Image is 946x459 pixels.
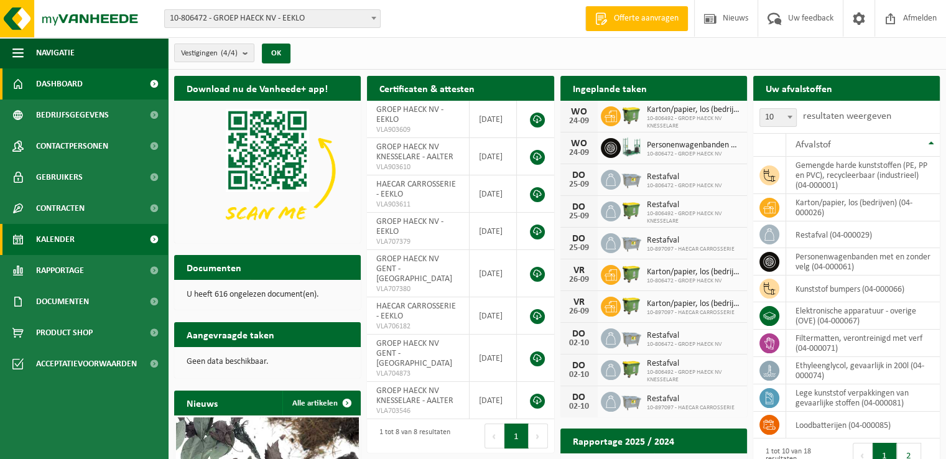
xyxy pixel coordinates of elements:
[647,267,741,277] span: Karton/papier, los (bedrijven)
[174,76,340,100] h2: Download nu de Vanheede+ app!
[621,168,642,189] img: WB-2500-GAL-GY-04
[567,371,591,379] div: 02-10
[36,100,109,131] span: Bedrijfsgegevens
[786,276,940,302] td: kunststof bumpers (04-000066)
[760,109,796,126] span: 10
[647,210,741,225] span: 10-806492 - GROEP HAECK NV KNESSELARE
[786,157,940,194] td: gemengde harde kunststoffen (PE, PP en PVC), recycleerbaar (industrieel) (04-000001)
[647,341,722,348] span: 10-806472 - GROEP HAECK NV
[567,329,591,339] div: DO
[376,162,460,172] span: VLA903610
[647,331,722,341] span: Restafval
[621,104,642,126] img: WB-1100-HPE-GN-50
[567,307,591,316] div: 26-09
[174,391,230,415] h2: Nieuws
[786,330,940,357] td: filtermatten, verontreinigd met verf (04-000071)
[174,44,254,62] button: Vestigingen(4/4)
[786,194,940,221] td: karton/papier, los (bedrijven) (04-000026)
[786,357,940,384] td: ethyleenglycol, gevaarlijk in 200l (04-000074)
[621,200,642,221] img: WB-1100-HPE-GN-50
[376,339,452,368] span: GROEP HAECK NV GENT - [GEOGRAPHIC_DATA]
[621,136,642,157] img: PB-MR-5000-C2
[470,250,517,297] td: [DATE]
[376,200,460,210] span: VLA903611
[647,246,735,253] span: 10-897097 - HAECAR CARROSSERIE
[376,322,460,331] span: VLA706182
[376,217,443,236] span: GROEP HAECK NV - EEKLO
[376,237,460,247] span: VLA707379
[373,422,450,450] div: 1 tot 8 van 8 resultaten
[567,107,591,117] div: WO
[567,149,591,157] div: 24-09
[567,180,591,189] div: 25-09
[529,424,548,448] button: Next
[470,101,517,138] td: [DATE]
[621,263,642,284] img: WB-1100-HPE-GN-51
[647,115,741,130] span: 10-806492 - GROEP HAECK NV KNESSELARE
[376,369,460,379] span: VLA704873
[376,254,452,284] span: GROEP HAECK NV GENT - [GEOGRAPHIC_DATA]
[36,68,83,100] span: Dashboard
[786,412,940,438] td: loodbatterijen (04-000085)
[36,162,83,193] span: Gebruikers
[187,290,348,299] p: U heeft 616 ongelezen document(en).
[585,6,688,31] a: Offerte aanvragen
[647,299,741,309] span: Karton/papier, los (bedrijven)
[560,76,659,100] h2: Ingeplande taken
[174,255,254,279] h2: Documenten
[786,221,940,248] td: restafval (04-000029)
[567,139,591,149] div: WO
[567,117,591,126] div: 24-09
[621,358,642,379] img: WB-1100-HPE-GN-50
[803,111,891,121] label: resultaten weergeven
[470,297,517,335] td: [DATE]
[647,394,735,404] span: Restafval
[36,317,93,348] span: Product Shop
[567,402,591,411] div: 02-10
[164,9,381,28] span: 10-806472 - GROEP HAECK NV - EEKLO
[647,404,735,412] span: 10-897097 - HAECAR CARROSSERIE
[376,284,460,294] span: VLA707380
[376,105,443,124] span: GROEP HAECK NV - EEKLO
[504,424,529,448] button: 1
[567,392,591,402] div: DO
[376,406,460,416] span: VLA703546
[567,170,591,180] div: DO
[647,369,741,384] span: 10-806492 - GROEP HAECK NV KNESSELARE
[786,302,940,330] td: elektronische apparatuur - overige (OVE) (04-000067)
[376,302,456,321] span: HAECAR CARROSSERIE - EEKLO
[470,382,517,419] td: [DATE]
[567,244,591,253] div: 25-09
[36,255,84,286] span: Rapportage
[647,172,722,182] span: Restafval
[567,361,591,371] div: DO
[567,339,591,348] div: 02-10
[560,429,687,453] h2: Rapportage 2025 / 2024
[786,384,940,412] td: lege kunststof verpakkingen van gevaarlijke stoffen (04-000081)
[187,358,348,366] p: Geen data beschikbaar.
[611,12,682,25] span: Offerte aanvragen
[621,295,642,316] img: WB-1100-HPE-GN-50
[36,224,75,255] span: Kalender
[36,37,75,68] span: Navigatie
[647,105,741,115] span: Karton/papier, los (bedrijven)
[36,131,108,162] span: Contactpersonen
[567,297,591,307] div: VR
[647,182,722,190] span: 10-806472 - GROEP HAECK NV
[221,49,238,57] count: (4/4)
[485,424,504,448] button: Previous
[621,390,642,411] img: WB-2500-GAL-GY-01
[36,286,89,317] span: Documenten
[165,10,380,27] span: 10-806472 - GROEP HAECK NV - EEKLO
[786,248,940,276] td: personenwagenbanden met en zonder velg (04-000061)
[621,231,642,253] img: WB-2500-GAL-GY-01
[470,175,517,213] td: [DATE]
[795,140,831,150] span: Afvalstof
[376,142,453,162] span: GROEP HAECK NV KNESSELARE - AALTER
[647,200,741,210] span: Restafval
[262,44,290,63] button: OK
[567,202,591,212] div: DO
[621,327,642,348] img: WB-2500-GAL-GY-04
[376,180,456,199] span: HAECAR CARROSSERIE - EEKLO
[174,322,287,346] h2: Aangevraagde taken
